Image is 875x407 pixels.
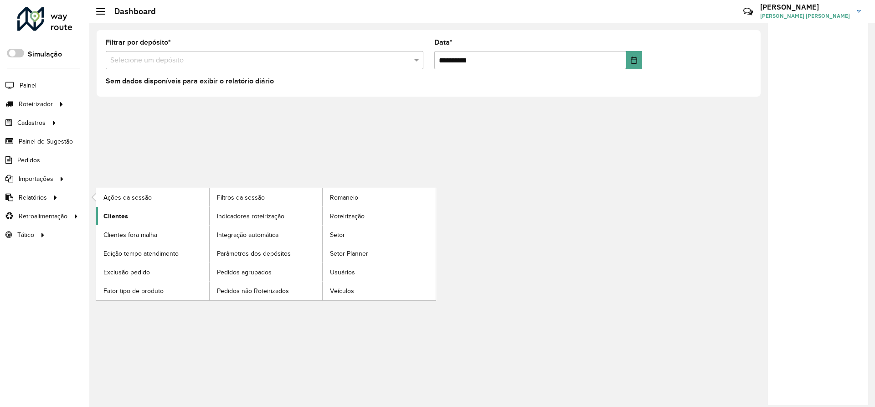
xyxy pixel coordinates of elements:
[19,193,47,202] span: Relatórios
[19,99,53,109] span: Roteirizador
[19,174,53,184] span: Importações
[17,118,46,128] span: Cadastros
[106,76,274,87] label: Sem dados disponíveis para exibir o relatório diário
[738,2,758,21] a: Contato Rápido
[330,211,365,221] span: Roteirização
[210,207,323,225] a: Indicadores roteirização
[106,37,171,48] label: Filtrar por depósito
[103,211,128,221] span: Clientes
[103,249,179,258] span: Edição tempo atendimento
[210,282,323,300] a: Pedidos não Roteirizados
[96,188,209,206] a: Ações da sessão
[323,226,436,244] a: Setor
[96,263,209,281] a: Exclusão pedido
[217,211,284,221] span: Indicadores roteirização
[19,211,67,221] span: Retroalimentação
[103,286,164,296] span: Fator tipo de produto
[96,282,209,300] a: Fator tipo de produto
[210,188,323,206] a: Filtros da sessão
[210,226,323,244] a: Integração automática
[760,3,850,11] h3: [PERSON_NAME]
[17,155,40,165] span: Pedidos
[323,207,436,225] a: Roteirização
[103,268,150,277] span: Exclusão pedido
[217,249,291,258] span: Parâmetros dos depósitos
[217,286,289,296] span: Pedidos não Roteirizados
[323,282,436,300] a: Veículos
[210,263,323,281] a: Pedidos agrupados
[330,193,358,202] span: Romaneio
[210,244,323,263] a: Parâmetros dos depósitos
[330,268,355,277] span: Usuários
[330,286,354,296] span: Veículos
[626,51,642,69] button: Choose Date
[20,81,36,90] span: Painel
[323,263,436,281] a: Usuários
[434,37,453,48] label: Data
[330,230,345,240] span: Setor
[103,230,157,240] span: Clientes fora malha
[96,226,209,244] a: Clientes fora malha
[330,249,368,258] span: Setor Planner
[19,137,73,146] span: Painel de Sugestão
[217,268,272,277] span: Pedidos agrupados
[760,12,850,20] span: [PERSON_NAME] [PERSON_NAME]
[105,6,156,16] h2: Dashboard
[217,230,278,240] span: Integração automática
[217,193,265,202] span: Filtros da sessão
[17,230,34,240] span: Tático
[96,207,209,225] a: Clientes
[323,188,436,206] a: Romaneio
[103,193,152,202] span: Ações da sessão
[28,49,62,60] label: Simulação
[323,244,436,263] a: Setor Planner
[96,244,209,263] a: Edição tempo atendimento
